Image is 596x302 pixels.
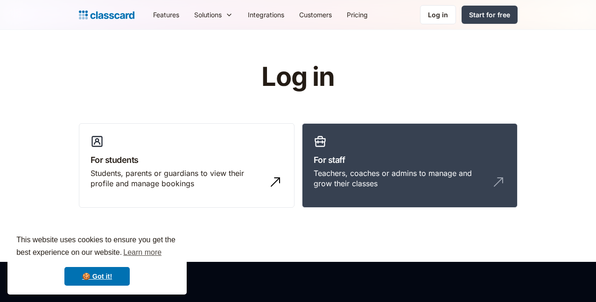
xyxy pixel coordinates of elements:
[314,154,506,166] h3: For staff
[314,168,487,189] div: Teachers, coaches or admins to manage and grow their classes
[302,123,518,208] a: For staffTeachers, coaches or admins to manage and grow their classes
[240,4,292,25] a: Integrations
[292,4,339,25] a: Customers
[91,168,264,189] div: Students, parents or guardians to view their profile and manage bookings
[7,225,187,295] div: cookieconsent
[469,10,510,20] div: Start for free
[428,10,448,20] div: Log in
[122,246,163,260] a: learn more about cookies
[462,6,518,24] a: Start for free
[79,8,134,21] a: home
[187,4,240,25] div: Solutions
[420,5,456,24] a: Log in
[91,154,283,166] h3: For students
[64,267,130,286] a: dismiss cookie message
[16,234,178,260] span: This website uses cookies to ensure you get the best experience on our website.
[146,4,187,25] a: Features
[79,123,294,208] a: For studentsStudents, parents or guardians to view their profile and manage bookings
[194,10,222,20] div: Solutions
[150,63,446,91] h1: Log in
[339,4,375,25] a: Pricing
